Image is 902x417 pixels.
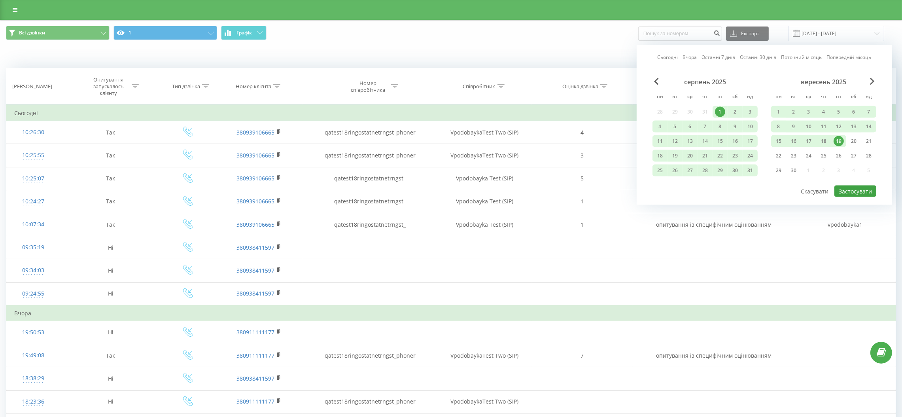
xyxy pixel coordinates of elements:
td: qatest18ringostatnetrngst_ [303,167,437,190]
div: 30 [730,165,740,176]
td: 1 [532,213,633,236]
div: 13 [849,121,859,132]
div: ср 6 серп 2025 р. [683,121,698,133]
div: нд 7 вер 2025 р. [861,106,876,118]
div: пт 22 серп 2025 р. [713,150,728,162]
div: 27 [685,165,695,176]
a: 380939106665 [237,152,275,159]
div: нд 21 вер 2025 р. [861,135,876,147]
td: Ні [60,390,161,413]
button: 1 [113,26,217,40]
div: 16 [730,136,740,146]
td: VpodobaykaTest Two (SIP) [437,390,532,413]
div: 30 [789,165,799,176]
button: Експорт [726,27,769,41]
div: 4 [655,121,665,132]
td: VpodobaykaTest Two (SIP) [437,121,532,144]
td: Так [60,144,161,167]
div: 7 [700,121,710,132]
div: чт 18 вер 2025 р. [816,135,831,147]
td: Так [60,190,161,213]
div: Оцінка дзвінка [562,83,598,90]
a: 380938411597 [237,267,275,274]
div: вересень 2025 [771,78,876,86]
div: 20 [849,136,859,146]
td: Ні [60,259,161,282]
div: 16 [789,136,799,146]
button: Застосувати [834,186,876,197]
abbr: середа [803,91,815,103]
div: пн 11 серп 2025 р. [652,135,668,147]
div: вт 2 вер 2025 р. [786,106,801,118]
div: 5 [670,121,680,132]
div: чт 11 вер 2025 р. [816,121,831,133]
a: 380939106665 [237,197,275,205]
div: 17 [745,136,755,146]
div: сб 2 серп 2025 р. [728,106,743,118]
td: qatest18ringostatnetrngst_phoner [303,121,437,144]
td: тест опитування [633,121,794,144]
td: 5 [532,167,633,190]
td: Так [60,167,161,190]
div: 9 [789,121,799,132]
td: qatest18ringostatnetrngst_ [303,190,437,213]
div: пн 18 серп 2025 р. [652,150,668,162]
td: Ні [60,236,161,259]
div: 18 [655,151,665,161]
td: 1 [532,190,633,213]
span: Всі дзвінки [19,30,45,36]
div: 23 [730,151,740,161]
div: нд 14 вер 2025 р. [861,121,876,133]
div: 25 [655,165,665,176]
abbr: понеділок [654,91,666,103]
div: 10 [745,121,755,132]
td: qatest18ringostatnetrngst_ [303,213,437,236]
td: Vpodobayka Test (SIP) [437,213,532,236]
div: ср 27 серп 2025 р. [683,165,698,176]
div: 24 [804,151,814,161]
abbr: вівторок [669,91,681,103]
div: 26 [670,165,680,176]
div: нд 28 вер 2025 р. [861,150,876,162]
div: 14 [864,121,874,132]
div: 15 [715,136,725,146]
div: Тип дзвінка [172,83,200,90]
td: 7 [532,344,633,367]
td: Vpodobayka Test (SIP) [437,190,532,213]
div: пт 26 вер 2025 р. [831,150,846,162]
div: чт 21 серп 2025 р. [698,150,713,162]
div: 23 [789,151,799,161]
div: 11 [819,121,829,132]
div: пт 12 вер 2025 р. [831,121,846,133]
div: 2 [730,107,740,117]
td: 4 [532,121,633,144]
div: вт 16 вер 2025 р. [786,135,801,147]
div: 10:26:30 [14,125,52,140]
div: нд 3 серп 2025 р. [743,106,758,118]
td: VpodobaykaTest Two (SIP) [437,344,532,367]
div: 18 [819,136,829,146]
td: Ні [60,282,161,305]
div: вт 26 серп 2025 р. [668,165,683,176]
div: ср 3 вер 2025 р. [801,106,816,118]
td: Так [60,213,161,236]
div: 15 [773,136,784,146]
div: 28 [700,165,710,176]
a: Останні 30 днів [740,53,777,61]
div: 18:38:29 [14,371,52,386]
div: 26 [834,151,844,161]
td: опитування із специфічним оцінюванням [633,213,794,236]
div: чт 4 вер 2025 р. [816,106,831,118]
div: вт 9 вер 2025 р. [786,121,801,133]
div: пт 19 вер 2025 р. [831,135,846,147]
div: вт 5 серп 2025 р. [668,121,683,133]
div: ср 17 вер 2025 р. [801,135,816,147]
div: 25 [819,151,829,161]
div: 3 [804,107,814,117]
button: Скасувати [797,186,833,197]
div: 10 [804,121,814,132]
div: сб 20 вер 2025 р. [846,135,861,147]
a: Сьогодні [658,53,678,61]
div: пн 4 серп 2025 р. [652,121,668,133]
div: 10:07:34 [14,217,52,232]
